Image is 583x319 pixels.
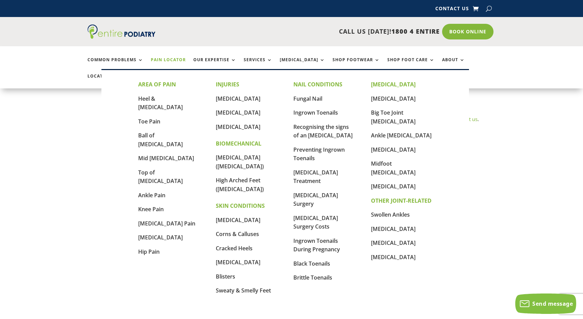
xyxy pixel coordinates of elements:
a: Black Toenails [293,260,330,267]
a: [MEDICAL_DATA] Treatment [293,169,338,185]
a: Mid [MEDICAL_DATA] [138,154,194,162]
p: CALL US [DATE]! [182,27,440,36]
a: [MEDICAL_DATA] [371,253,416,261]
a: Heel & [MEDICAL_DATA] [138,95,183,111]
img: logo (1) [87,24,156,39]
a: Midfoot [MEDICAL_DATA] [371,160,416,176]
a: [MEDICAL_DATA] Surgery [293,191,338,208]
a: Entire Podiatry [87,33,156,40]
a: Ankle Pain [138,191,165,199]
a: Our Expertise [193,57,236,72]
a: [MEDICAL_DATA] [371,225,416,233]
a: Contact Us [435,6,469,14]
button: Send message [515,293,576,314]
a: Sweaty & Smelly Feet [216,287,271,294]
a: Brittle Toenails [293,274,332,281]
a: Locations [87,74,122,88]
a: Shop Foot Care [387,57,435,72]
a: [MEDICAL_DATA] Surgery Costs [293,214,338,231]
a: Corns & Calluses [216,230,259,238]
h1: Pain Locator [87,97,496,115]
a: About [442,57,465,72]
a: [MEDICAL_DATA] Pain [138,220,195,227]
a: [MEDICAL_DATA] [280,57,325,72]
a: Book Online [442,24,493,39]
a: Cracked Heels [216,245,253,252]
strong: [MEDICAL_DATA] [371,81,416,88]
a: [MEDICAL_DATA] [371,183,416,190]
strong: BIOMECHANICAL [216,140,261,147]
a: Top of [MEDICAL_DATA] [138,169,183,185]
a: [MEDICAL_DATA] ([MEDICAL_DATA]) [216,154,264,170]
a: [MEDICAL_DATA] [216,109,260,116]
a: [MEDICAL_DATA] [216,95,260,102]
span: Send message [532,300,573,307]
a: Shop Footwear [333,57,380,72]
a: Big Toe Joint [MEDICAL_DATA] [371,109,416,125]
strong: SKIN CONDITIONS [216,202,265,209]
a: Ingrown Toenails [293,109,338,116]
strong: INJURIES [216,81,239,88]
a: Blisters [216,273,235,280]
a: Fungal Nail [293,95,322,102]
a: Ball of [MEDICAL_DATA] [138,132,183,148]
a: Toe Pain [138,118,160,125]
a: [MEDICAL_DATA] [216,216,260,224]
a: [MEDICAL_DATA] [371,239,416,247]
a: Swollen Ankles [371,211,410,218]
span: 1800 4 ENTIRE [391,27,440,35]
a: [MEDICAL_DATA] [216,123,260,131]
a: Knee Pain [138,205,164,213]
a: Preventing Ingrown Toenails [293,146,345,162]
a: Ankle [MEDICAL_DATA] [371,132,432,139]
a: [MEDICAL_DATA] [138,234,183,241]
a: [MEDICAL_DATA] [216,258,260,266]
a: [MEDICAL_DATA] [371,95,416,102]
a: [MEDICAL_DATA] [371,146,416,153]
strong: OTHER JOINT-RELATED [371,197,432,204]
a: Ingrown Toenails During Pregnancy [293,237,340,253]
a: High Arched Feet ([MEDICAL_DATA]) [216,177,264,193]
strong: AREA OF PAIN [138,81,176,88]
a: Hip Pain [138,248,160,255]
a: Pain Locator [151,57,186,72]
strong: NAIL CONDITIONS [293,81,342,88]
a: Common Problems [87,57,143,72]
a: Recognising the signs of an [MEDICAL_DATA] [293,123,353,139]
a: Services [244,57,272,72]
